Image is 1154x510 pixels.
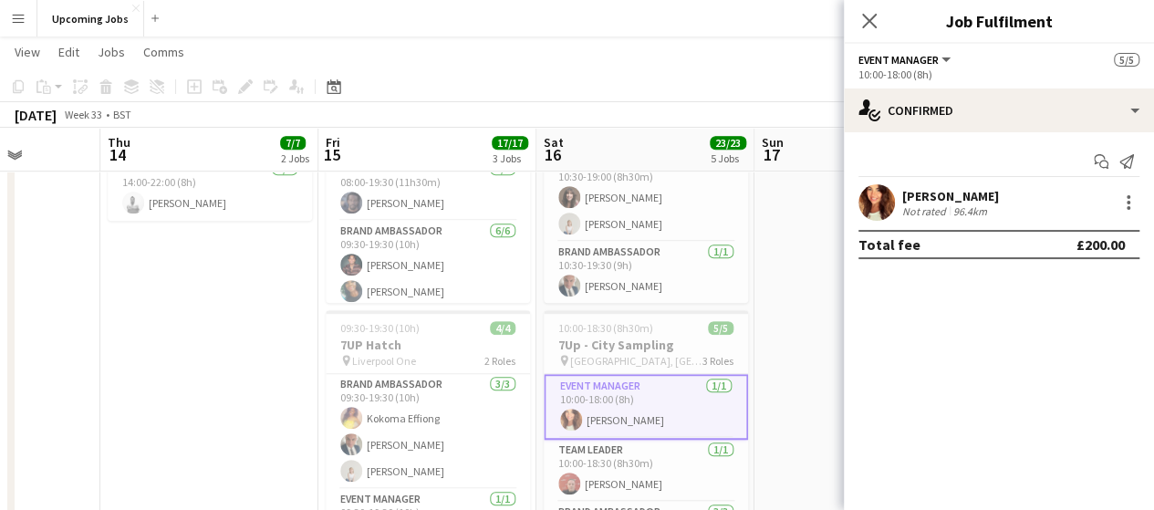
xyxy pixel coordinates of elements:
div: 2 Jobs [281,151,309,165]
div: £200.00 [1076,235,1125,254]
h3: 7UP Hatch [326,337,530,353]
span: Liverpool One [352,354,416,368]
span: Sun [762,134,784,151]
a: Edit [51,40,87,64]
span: 7/7 [280,136,306,150]
div: Total fee [858,235,920,254]
app-card-role: Brand Ambassador6/609:30-19:30 (10h)[PERSON_NAME][PERSON_NAME] [326,221,530,415]
app-card-role: Event Manager1/110:00-18:00 (8h)[PERSON_NAME] [544,374,748,440]
span: 14 [105,144,130,165]
div: BST [113,108,131,121]
span: 17/17 [492,136,528,150]
div: 5 Jobs [711,151,745,165]
span: 23/23 [710,136,746,150]
span: View [15,44,40,60]
span: 4/4 [490,321,515,335]
app-card-role: Brand Ambassador1/110:30-19:30 (9h)[PERSON_NAME] [544,242,748,304]
span: 09:30-19:30 (10h) [340,321,420,335]
span: Comms [143,44,184,60]
span: 17 [759,144,784,165]
span: 16 [541,144,564,165]
app-card-role: Plexal Rigger1/114:00-22:00 (8h)[PERSON_NAME] [108,159,312,221]
span: Fri [326,134,340,151]
span: Sat [544,134,564,151]
app-card-role: Team Leader1/110:00-18:30 (8h30m)[PERSON_NAME] [544,440,748,502]
span: 10:00-18:30 (8h30m) [558,321,653,335]
app-card-role: Brand Ambassador2/210:30-19:00 (8h30m)[PERSON_NAME][PERSON_NAME] [544,153,748,242]
a: Jobs [90,40,132,64]
h3: 7Up - City Sampling [544,337,748,353]
a: Comms [136,40,192,64]
span: 5/5 [708,321,733,335]
div: [DATE] [15,106,57,124]
div: Not rated [902,204,950,218]
button: Upcoming Jobs [37,1,144,36]
span: Jobs [98,44,125,60]
span: [GEOGRAPHIC_DATA], [GEOGRAPHIC_DATA] [570,354,702,368]
span: 3 Roles [702,354,733,368]
app-card-role: Brand Ambassador3/309:30-19:30 (10h)Kokoma Effiong[PERSON_NAME][PERSON_NAME] [326,374,530,489]
span: 15 [323,144,340,165]
div: 10:00-18:00 (8h) [858,68,1139,81]
span: Event Manager [858,53,939,67]
span: Week 33 [60,108,106,121]
div: Confirmed [844,88,1154,132]
div: 96.4km [950,204,991,218]
h3: Job Fulfilment [844,9,1154,33]
button: Event Manager [858,53,953,67]
span: Edit [58,44,79,60]
span: Thu [108,134,130,151]
span: 2 Roles [484,354,515,368]
div: [PERSON_NAME] [902,188,999,204]
app-card-role: Team Leader1/108:00-19:30 (11h30m)[PERSON_NAME] [326,159,530,221]
div: 3 Jobs [493,151,527,165]
span: 5/5 [1114,53,1139,67]
a: View [7,40,47,64]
